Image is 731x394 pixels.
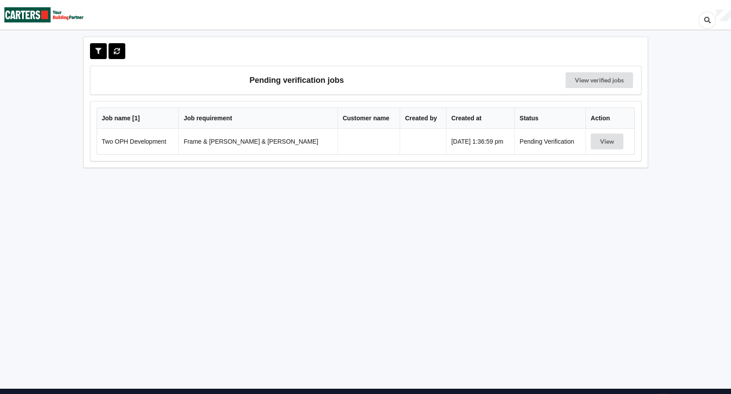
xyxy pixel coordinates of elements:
[514,108,585,129] th: Status
[591,138,625,145] a: View
[591,134,623,149] button: View
[178,129,337,154] td: Frame & [PERSON_NAME] & [PERSON_NAME]
[97,108,179,129] th: Job name [ 1 ]
[97,72,497,88] h3: Pending verification jobs
[4,0,84,29] img: Carters
[446,129,514,154] td: [DATE] 1:36:59 pm
[585,108,634,129] th: Action
[446,108,514,129] th: Created at
[566,72,633,88] a: View verified jobs
[400,108,446,129] th: Created by
[97,129,179,154] td: Two OPH Development
[514,129,585,154] td: Pending Verification
[178,108,337,129] th: Job requirement
[337,108,400,129] th: Customer name
[716,9,731,22] div: User Profile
